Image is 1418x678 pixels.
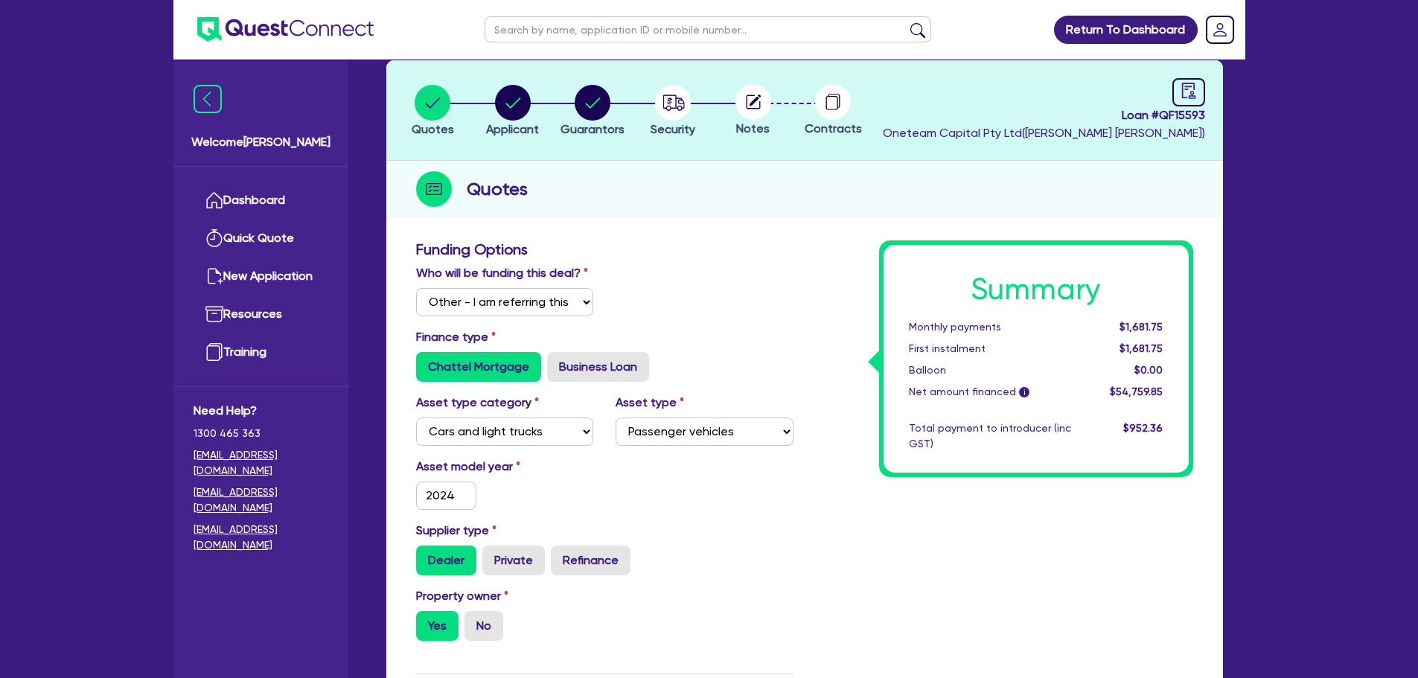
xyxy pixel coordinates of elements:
img: new-application [205,267,223,285]
img: icon-menu-close [194,85,222,113]
a: Training [194,333,328,371]
span: $952.36 [1123,422,1163,434]
label: Asset type [616,394,684,412]
label: Refinance [551,546,630,575]
a: Dashboard [194,182,328,220]
span: $0.00 [1134,364,1163,376]
span: $1,681.75 [1120,321,1163,333]
img: training [205,343,223,361]
span: Contracts [805,121,862,135]
a: Resources [194,295,328,333]
span: i [1019,387,1029,397]
label: Dealer [416,546,476,575]
img: step-icon [416,171,452,207]
label: Private [482,546,545,575]
span: Loan # QF15593 [883,106,1205,124]
div: Monthly payments [898,319,1082,335]
label: Chattel Mortgage [416,352,541,382]
h2: Quotes [467,176,528,202]
button: Applicant [485,84,540,139]
label: Yes [416,611,459,641]
img: quest-connect-logo-blue [197,17,374,42]
label: Property owner [416,587,508,605]
span: 1300 465 363 [194,426,328,441]
button: Quotes [411,84,455,139]
span: Oneteam Capital Pty Ltd ( [PERSON_NAME] [PERSON_NAME] ) [883,126,1205,140]
label: Who will be funding this deal? [416,264,588,282]
a: Quick Quote [194,220,328,258]
span: $1,681.75 [1120,342,1163,354]
label: No [464,611,503,641]
span: Guarantors [561,122,625,136]
span: Notes [736,121,770,135]
label: Asset model year [405,458,605,476]
a: [EMAIL_ADDRESS][DOMAIN_NAME] [194,447,328,479]
img: resources [205,305,223,323]
a: New Application [194,258,328,295]
div: Total payment to introducer (inc GST) [898,420,1082,452]
span: Applicant [486,122,539,136]
label: Asset type category [416,394,539,412]
span: Security [651,122,695,136]
a: Return To Dashboard [1054,16,1198,44]
img: quick-quote [205,229,223,247]
span: Welcome [PERSON_NAME] [191,133,330,151]
div: Balloon [898,362,1082,378]
h1: Summary [909,272,1163,307]
label: Business Loan [547,352,649,382]
a: [EMAIL_ADDRESS][DOMAIN_NAME] [194,484,328,516]
button: Guarantors [560,84,625,139]
h3: Funding Options [416,240,793,258]
div: Net amount financed [898,384,1082,400]
span: $54,759.85 [1110,386,1163,397]
button: Security [650,84,696,139]
span: audit [1181,83,1197,99]
span: Need Help? [194,402,328,420]
label: Supplier type [416,522,496,540]
a: [EMAIL_ADDRESS][DOMAIN_NAME] [194,522,328,553]
label: Finance type [416,328,496,346]
input: Search by name, application ID or mobile number... [485,16,931,42]
a: Dropdown toggle [1201,10,1239,49]
span: Quotes [412,122,454,136]
div: First instalment [898,341,1082,356]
